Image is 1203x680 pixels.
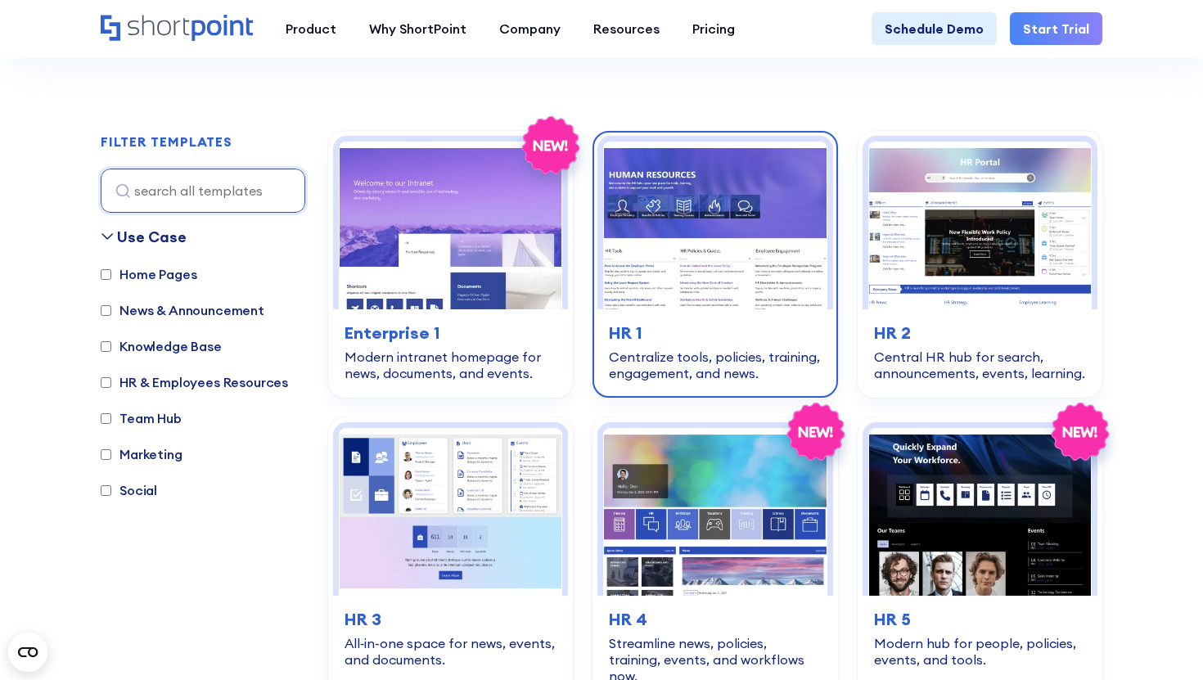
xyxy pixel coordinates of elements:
a: Start Trial [1010,12,1102,45]
h2: FILTER TEMPLATES [101,135,232,150]
h3: HR 5 [874,607,1086,632]
div: Use Case [117,226,187,248]
h3: HR 2 [874,321,1086,345]
div: Modern hub for people, policies, events, and tools. [874,635,1086,668]
div: Product [286,19,336,38]
a: Enterprise 1 – SharePoint Homepage Design: Modern intranet homepage for news, documents, and even... [328,131,573,398]
label: Social [101,480,157,500]
input: News & Announcement [101,305,111,316]
input: HR & Employees Resources [101,377,111,388]
img: Enterprise 1 – SharePoint Homepage Design: Modern intranet homepage for news, documents, and events. [339,142,562,309]
a: Resources [577,12,676,45]
div: Modern intranet homepage for news, documents, and events. [345,349,556,381]
iframe: Chat Widget [908,490,1203,680]
label: Home Pages [101,264,196,284]
div: Company [499,19,561,38]
a: Schedule Demo [872,12,997,45]
a: Company [483,12,577,45]
input: Home Pages [101,269,111,280]
label: Team Hub [101,408,182,428]
div: Resources [593,19,660,38]
div: Pricing [692,19,735,38]
a: Product [269,12,353,45]
div: Centralize tools, policies, training, engagement, and news. [609,349,821,381]
h3: HR 1 [609,321,821,345]
input: search all templates [101,169,305,213]
h3: HR 3 [345,607,556,632]
h3: HR 4 [609,607,821,632]
label: HR & Employees Resources [101,372,288,392]
img: HR 3 – HR Intranet Template: All‑in‑one space for news, events, and documents. [339,428,562,596]
label: News & Announcement [101,300,264,320]
h3: Enterprise 1 [345,321,556,345]
a: Home [101,15,253,43]
a: Why ShortPoint [353,12,483,45]
input: Team Hub [101,413,111,424]
img: HR 5 – Human Resource Template: Modern hub for people, policies, events, and tools. [868,428,1092,596]
img: HR 4 – SharePoint HR Intranet Template: Streamline news, policies, training, events, and workflow... [603,428,827,596]
a: HR 2 - HR Intranet Portal: Central HR hub for search, announcements, events, learning.HR 2Central... [858,131,1102,398]
div: Why ShortPoint [369,19,466,38]
input: Knowledge Base [101,341,111,352]
div: All‑in‑one space for news, events, and documents. [345,635,556,668]
a: Pricing [676,12,751,45]
input: Marketing [101,449,111,460]
input: Social [101,485,111,496]
button: Open CMP widget [8,633,47,672]
img: HR 2 - HR Intranet Portal: Central HR hub for search, announcements, events, learning. [868,142,1092,309]
a: HR 1 – Human Resources Template: Centralize tools, policies, training, engagement, and news.HR 1C... [592,131,837,398]
img: HR 1 – Human Resources Template: Centralize tools, policies, training, engagement, and news. [603,142,827,309]
label: Knowledge Base [101,336,222,356]
div: Central HR hub for search, announcements, events, learning. [874,349,1086,381]
label: Marketing [101,444,182,464]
